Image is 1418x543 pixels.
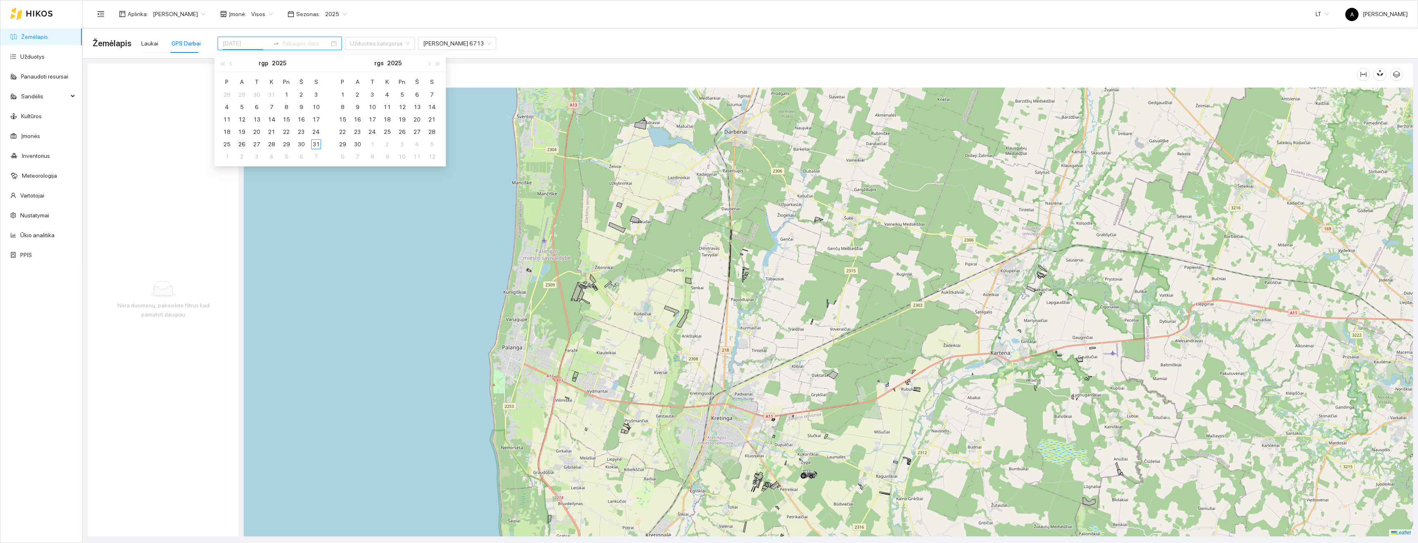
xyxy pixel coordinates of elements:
[352,127,362,137] div: 23
[279,88,294,101] td: 2025-08-01
[409,126,424,138] td: 2025-09-27
[335,88,350,101] td: 2025-09-01
[338,127,347,137] div: 22
[219,75,234,88] th: P
[309,150,324,163] td: 2025-09-07
[397,90,407,100] div: 5
[264,126,279,138] td: 2025-08-21
[424,138,439,150] td: 2025-10-05
[365,150,380,163] td: 2025-10-08
[382,90,392,100] div: 4
[397,102,407,112] div: 12
[281,152,291,162] div: 5
[427,152,437,162] div: 12
[281,114,291,124] div: 15
[338,152,347,162] div: 6
[352,114,362,124] div: 16
[252,152,262,162] div: 3
[335,75,350,88] th: P
[382,127,392,137] div: 25
[266,127,276,137] div: 21
[335,150,350,163] td: 2025-10-06
[119,11,126,17] span: layout
[266,102,276,112] div: 7
[237,127,247,137] div: 19
[350,126,365,138] td: 2025-09-23
[338,90,347,100] div: 1
[294,88,309,101] td: 2025-08-02
[296,114,306,124] div: 16
[395,113,409,126] td: 2025-09-19
[365,138,380,150] td: 2025-10-01
[296,152,306,162] div: 6
[309,75,324,88] th: S
[423,37,491,50] span: Massey Ferguson 6713
[311,114,321,124] div: 17
[311,127,321,137] div: 24
[397,139,407,149] div: 3
[382,152,392,162] div: 9
[397,127,407,137] div: 26
[412,102,422,112] div: 13
[249,126,264,138] td: 2025-08-20
[395,150,409,163] td: 2025-10-10
[234,113,249,126] td: 2025-08-12
[219,113,234,126] td: 2025-08-11
[412,90,422,100] div: 6
[335,113,350,126] td: 2025-09-15
[1316,8,1329,20] span: LT
[20,192,44,199] a: Vartotojai
[219,126,234,138] td: 2025-08-18
[427,102,437,112] div: 14
[296,127,306,137] div: 23
[309,138,324,150] td: 2025-08-31
[273,40,279,47] span: swap-right
[380,113,395,126] td: 2025-09-18
[424,113,439,126] td: 2025-09-21
[395,138,409,150] td: 2025-10-03
[365,88,380,101] td: 2025-09-03
[237,139,247,149] div: 26
[249,101,264,113] td: 2025-08-06
[380,150,395,163] td: 2025-10-09
[367,90,377,100] div: 3
[387,55,402,71] button: 2025
[279,113,294,126] td: 2025-08-15
[350,88,365,101] td: 2025-09-02
[279,126,294,138] td: 2025-08-22
[171,39,201,48] div: GPS Darbai
[219,88,234,101] td: 2025-07-28
[20,53,45,60] a: Užduotys
[128,10,148,19] span: Aplinka :
[237,114,247,124] div: 12
[249,138,264,150] td: 2025-08-27
[412,139,422,149] div: 4
[20,212,49,219] a: Nustatymai
[234,126,249,138] td: 2025-08-19
[311,139,321,149] div: 31
[350,150,365,163] td: 2025-10-07
[1350,8,1354,21] span: A
[288,11,294,17] span: calendar
[266,114,276,124] div: 14
[309,126,324,138] td: 2025-08-24
[249,150,264,163] td: 2025-09-03
[365,126,380,138] td: 2025-09-24
[350,75,365,88] th: A
[294,126,309,138] td: 2025-08-23
[382,114,392,124] div: 18
[352,139,362,149] div: 30
[309,88,324,101] td: 2025-08-03
[1391,530,1411,536] a: Leaflet
[237,90,247,100] div: 29
[264,113,279,126] td: 2025-08-14
[427,139,437,149] div: 5
[237,102,247,112] div: 5
[397,152,407,162] div: 10
[93,6,109,22] button: menu-fold
[281,90,291,100] div: 1
[395,126,409,138] td: 2025-09-26
[259,55,269,71] button: rgp
[279,150,294,163] td: 2025-09-05
[1357,71,1370,78] span: column-width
